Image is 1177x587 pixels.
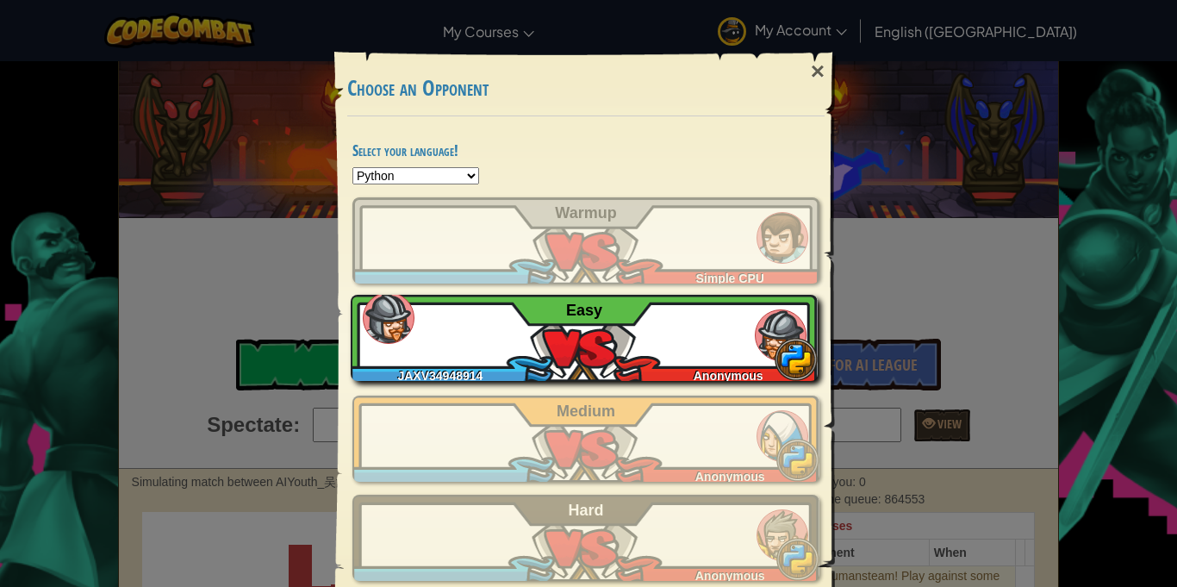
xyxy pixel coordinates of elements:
[352,295,819,381] a: JAXV34948914Anonymous
[352,495,819,581] a: Anonymous
[757,410,808,462] img: humans_ladder_medium.png
[757,509,808,561] img: humans_ladder_hard.png
[352,197,819,284] a: Simple CPU
[695,470,765,484] span: Anonymous
[694,369,763,383] span: Anonymous
[695,569,765,583] span: Anonymous
[696,272,764,285] span: Simple CPU
[566,302,602,319] span: Easy
[352,142,819,159] h4: Select your language!
[757,212,808,264] img: humans_ladder_tutorial.png
[397,369,483,383] span: JAXV34948914
[557,403,615,420] span: Medium
[755,309,806,361] img: humans_ladder_easy.png
[798,47,838,97] div: ×
[347,77,825,100] h3: Choose an Opponent
[555,204,616,222] span: Warmup
[569,502,604,519] span: Hard
[352,396,819,482] a: Anonymous
[363,292,414,344] img: humans_ladder_easy.png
